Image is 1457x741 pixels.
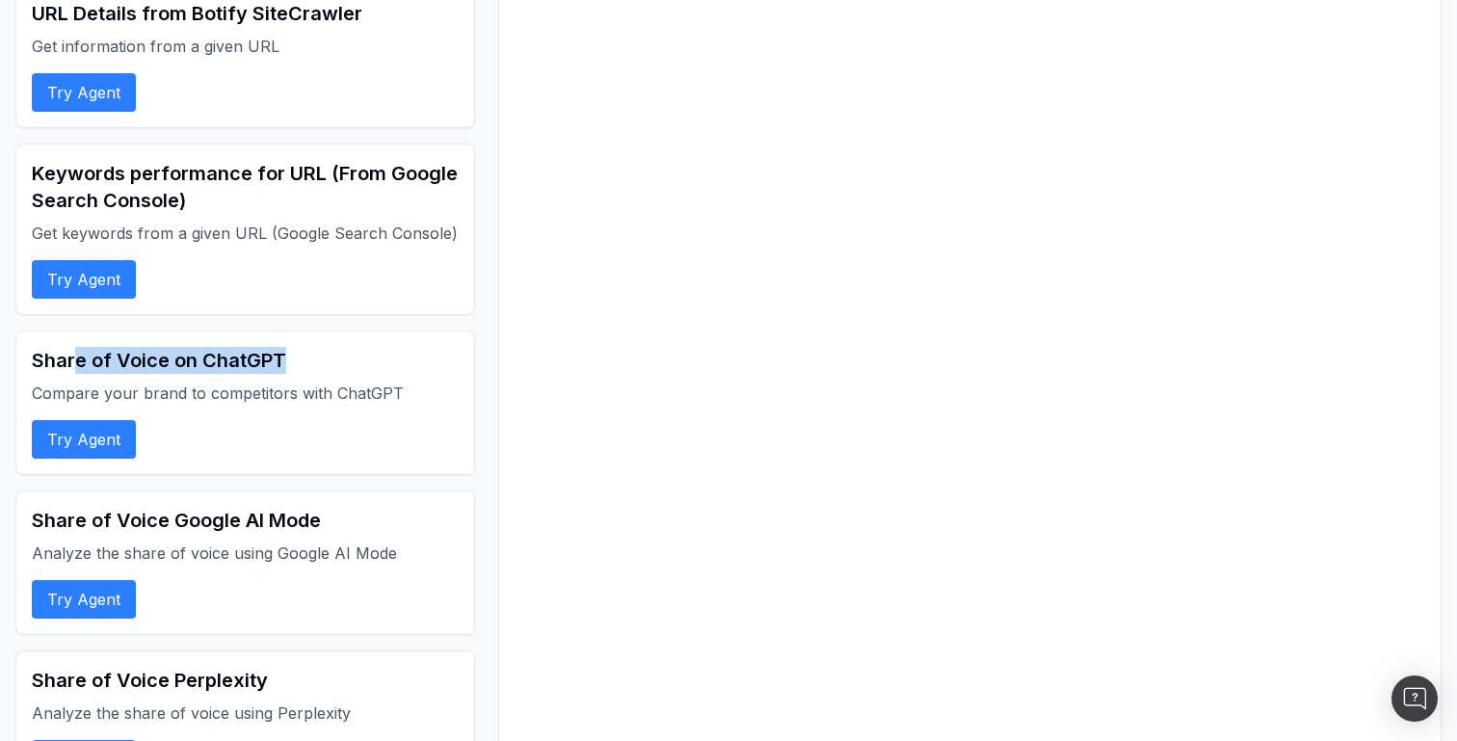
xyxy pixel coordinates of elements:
[32,580,136,619] button: Try Agent
[32,347,459,374] h2: Share of Voice on ChatGPT
[32,73,136,112] button: Try Agent
[32,222,459,245] p: Get keywords from a given URL (Google Search Console)
[32,667,459,694] h2: Share of Voice Perplexity
[32,507,459,534] h2: Share of Voice Google AI Mode
[32,701,459,725] p: Analyze the share of voice using Perplexity
[1391,675,1438,722] div: Open Intercom Messenger
[32,382,459,405] p: Compare your brand to competitors with ChatGPT
[32,420,136,459] button: Try Agent
[32,160,459,214] h2: Keywords performance for URL (From Google Search Console)
[32,35,459,58] p: Get information from a given URL
[32,260,136,299] button: Try Agent
[32,542,459,565] p: Analyze the share of voice using Google AI Mode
